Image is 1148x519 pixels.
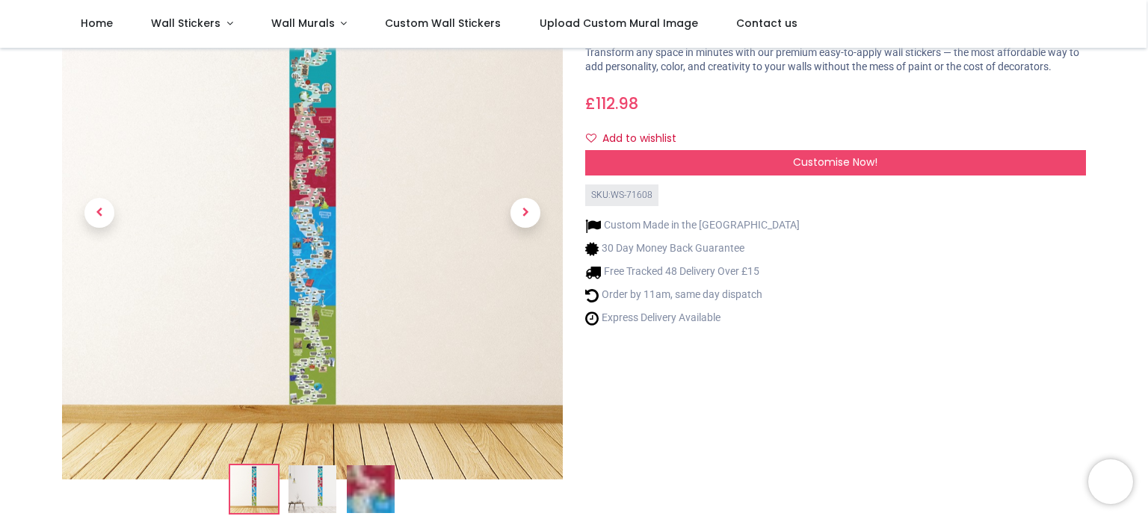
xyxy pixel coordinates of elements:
[81,16,113,31] span: Home
[586,133,596,143] i: Add to wishlist
[585,93,638,114] span: £
[347,465,395,513] img: WS-71608-03
[585,218,800,234] li: Custom Made in the [GEOGRAPHIC_DATA]
[271,16,335,31] span: Wall Murals
[488,49,563,376] a: Next
[585,288,800,303] li: Order by 11am, same day dispatch
[585,184,658,206] div: SKU: WS-71608
[585,126,689,152] button: Add to wishlistAdd to wishlist
[385,16,501,31] span: Custom Wall Stickers
[84,198,114,228] span: Previous
[793,155,877,170] span: Customise Now!
[151,16,220,31] span: Wall Stickers
[230,465,278,513] img: Journey Through British History School Classroom Wall Sticker
[1088,459,1133,504] iframe: Brevo live chat
[585,264,800,280] li: Free Tracked 48 Delivery Over £15
[585,241,800,257] li: 30 Day Money Back Guarantee
[510,198,540,228] span: Next
[596,93,638,114] span: 112.98
[585,46,1086,75] p: Transform any space in minutes with our premium easy-to-apply wall stickers — the most affordable...
[736,16,797,31] span: Contact us
[585,311,800,326] li: Express Delivery Available
[540,16,698,31] span: Upload Custom Mural Image
[288,465,336,513] img: WS-71608-02
[62,49,137,376] a: Previous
